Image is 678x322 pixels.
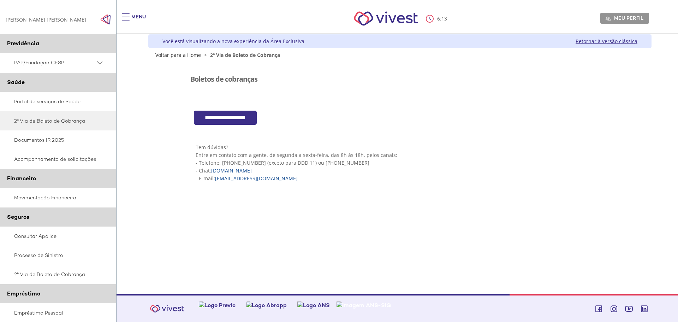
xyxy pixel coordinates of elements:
[441,15,447,22] span: 13
[190,111,610,125] section: <span lang="pt-BR" dir="ltr">Cob360 - Area Restrita - Emprestimos</span>
[7,175,36,182] span: Financeiro
[576,38,637,45] a: Retornar à versão clássica
[199,301,236,309] img: Logo Previc
[190,65,610,104] section: <span lang="pt-BR" dir="ltr">Visualizador do Conteúdo da Web</span>
[426,15,448,23] div: :
[100,14,111,25] span: Click to close side navigation.
[6,16,86,23] div: [PERSON_NAME] [PERSON_NAME]
[155,52,201,58] a: Voltar para a Home
[7,213,29,221] span: Seguros
[202,52,209,58] span: >
[614,15,643,21] span: Meu perfil
[437,15,440,22] span: 6
[7,40,39,47] span: Previdência
[131,13,146,28] div: Menu
[600,13,649,23] a: Meu perfil
[7,78,25,86] span: Saúde
[14,58,95,67] span: PAP/Fundação CESP
[346,4,426,34] img: Vivest
[117,294,678,322] footer: Vivest
[210,52,280,58] span: 2ª Via de Boleto de Cobrança
[143,34,652,294] div: Vivest
[246,301,287,309] img: Logo Abrapp
[100,14,111,25] img: Fechar menu
[297,301,330,309] img: Logo ANS
[337,301,391,309] img: Imagem ANS-SIG
[215,175,298,182] a: [EMAIL_ADDRESS][DOMAIN_NAME]
[211,167,252,174] a: [DOMAIN_NAME]
[190,132,610,193] section: <span lang="pt-BR" dir="ltr">Visualizador do Conteúdo da Web</span> 1
[146,301,188,317] img: Vivest
[7,290,40,297] span: Empréstimo
[196,144,605,182] p: Tem dúvidas? Entre em contato com a gente, de segunda a sexta-feira, das 8h às 18h, pelos canais:...
[162,38,304,45] div: Você está visualizando a nova experiência da Área Exclusiva
[190,75,257,83] h3: Boletos de cobranças
[606,16,611,21] img: Meu perfil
